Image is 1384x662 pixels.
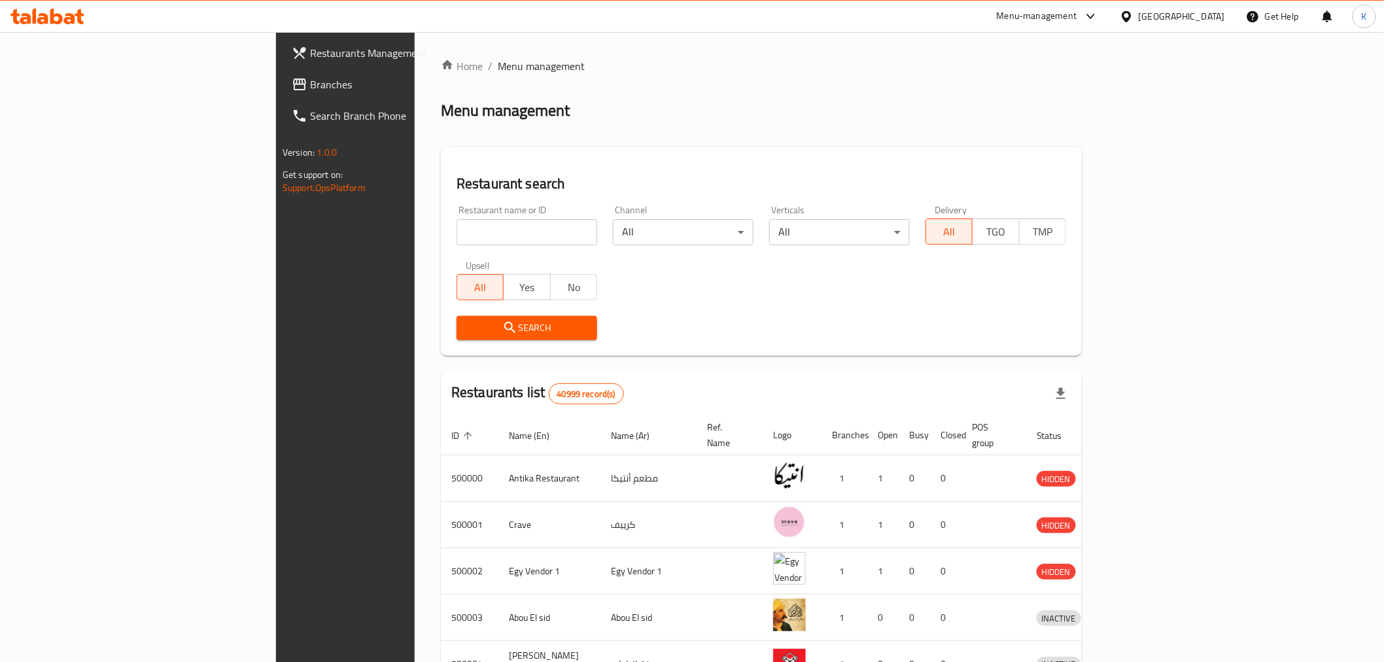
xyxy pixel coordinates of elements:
img: Crave [773,506,806,538]
th: Open [867,415,899,455]
span: 1.0.0 [317,144,337,161]
span: Name (En) [509,428,566,444]
td: 0 [867,595,899,641]
span: Version: [283,144,315,161]
td: 0 [899,502,930,548]
div: All [769,219,910,245]
label: Delivery [935,205,967,215]
td: 1 [867,455,899,502]
span: Menu management [498,58,585,74]
span: All [931,222,967,241]
td: Crave [498,502,600,548]
span: INACTIVE [1037,611,1081,626]
span: 40999 record(s) [549,388,623,400]
td: 0 [930,455,961,502]
td: Egy Vendor 1 [498,548,600,595]
th: Branches [822,415,867,455]
a: Search Branch Phone [281,100,507,131]
button: No [550,274,597,300]
td: Antika Restaurant [498,455,600,502]
span: No [556,278,592,297]
div: Total records count [549,383,624,404]
nav: breadcrumb [441,58,1082,74]
span: Yes [509,278,545,297]
span: Status [1037,428,1079,444]
th: Logo [763,415,822,455]
img: Egy Vendor 1 [773,552,806,585]
td: Abou El sid [498,595,600,641]
div: Export file [1045,378,1077,409]
button: All [926,218,973,245]
div: HIDDEN [1037,471,1076,487]
td: 1 [822,502,867,548]
td: 0 [930,548,961,595]
img: Antika Restaurant [773,459,806,492]
span: ID [451,428,476,444]
span: Ref. Name [707,419,747,451]
input: Search for restaurant name or ID.. [457,219,597,245]
span: Name (Ar) [611,428,666,444]
span: All [462,278,498,297]
span: Branches [310,77,496,92]
td: 1 [867,502,899,548]
td: 0 [899,595,930,641]
td: 1 [822,455,867,502]
td: 0 [899,548,930,595]
span: Search [467,320,587,336]
span: Restaurants Management [310,45,496,61]
th: Busy [899,415,930,455]
a: Branches [281,69,507,100]
span: HIDDEN [1037,565,1076,580]
h2: Restaurant search [457,174,1066,194]
h2: Restaurants list [451,383,624,404]
td: 0 [930,595,961,641]
td: 0 [930,502,961,548]
span: K [1362,9,1367,24]
span: HIDDEN [1037,472,1076,487]
div: INACTIVE [1037,610,1081,626]
label: Upsell [466,261,490,270]
button: TGO [972,218,1019,245]
td: كرييف [600,502,697,548]
img: Abou El sid [773,599,806,631]
td: Egy Vendor 1 [600,548,697,595]
span: HIDDEN [1037,518,1076,533]
button: All [457,274,504,300]
div: HIDDEN [1037,517,1076,533]
button: Search [457,316,597,340]
span: Search Branch Phone [310,108,496,124]
a: Restaurants Management [281,37,507,69]
span: Get support on: [283,166,343,183]
th: Closed [930,415,961,455]
td: 1 [822,595,867,641]
span: TMP [1025,222,1061,241]
div: All [613,219,753,245]
td: 1 [822,548,867,595]
span: TGO [978,222,1014,241]
button: TMP [1019,218,1066,245]
div: Menu-management [997,9,1077,24]
a: Support.OpsPlatform [283,179,366,196]
td: مطعم أنتيكا [600,455,697,502]
button: Yes [503,274,550,300]
span: POS group [972,419,1011,451]
td: 0 [899,455,930,502]
div: [GEOGRAPHIC_DATA] [1139,9,1225,24]
td: Abou El sid [600,595,697,641]
td: 1 [867,548,899,595]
